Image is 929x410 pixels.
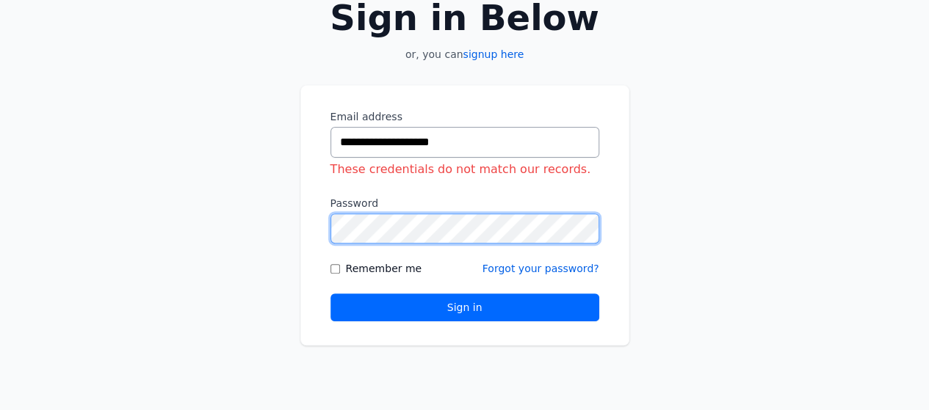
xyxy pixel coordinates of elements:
label: Password [330,196,599,211]
label: Remember me [346,261,422,276]
button: Sign in [330,293,599,321]
a: signup here [463,48,524,60]
a: Forgot your password? [482,263,599,274]
label: Email address [330,109,599,124]
div: These credentials do not match our records. [330,161,599,178]
p: or, you can [300,47,629,62]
